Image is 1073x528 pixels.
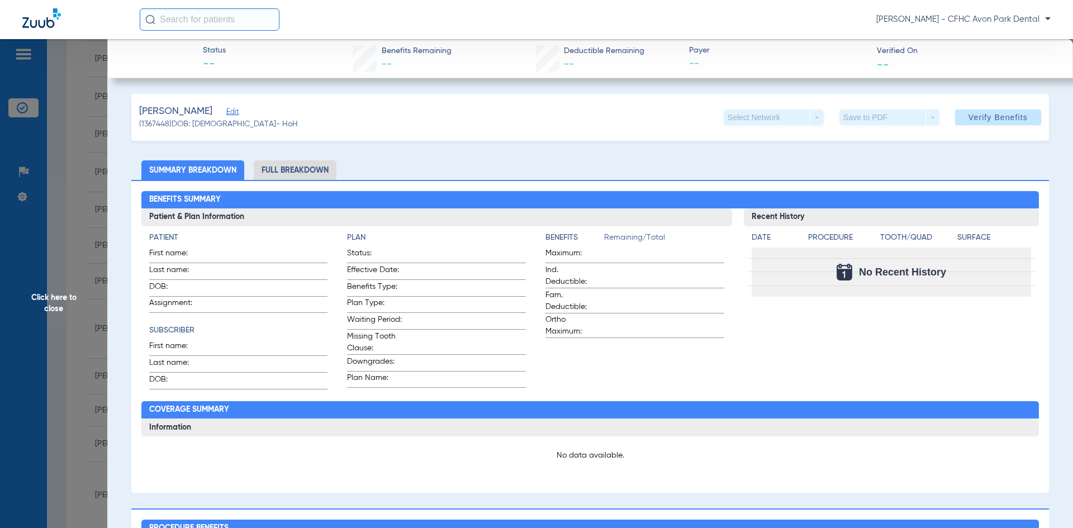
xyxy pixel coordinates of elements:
[689,45,867,56] span: Payer
[877,58,889,70] span: --
[347,297,402,312] span: Plan Type:
[564,59,574,69] span: --
[347,264,402,279] span: Effective Date:
[744,208,1039,226] h3: Recent History
[957,232,1031,244] h4: Surface
[545,289,600,313] span: Fam. Deductible:
[141,401,1039,419] h2: Coverage Summary
[877,45,1055,57] span: Verified On
[141,191,1039,209] h2: Benefits Summary
[139,104,212,118] span: [PERSON_NAME]
[22,8,61,28] img: Zuub Logo
[149,357,204,372] span: Last name:
[149,248,204,263] span: First name:
[149,340,204,355] span: First name:
[139,118,298,130] span: (1367448) DOB: [DEMOGRAPHIC_DATA] - HoH
[203,57,226,73] span: --
[149,264,204,279] span: Last name:
[955,110,1041,125] button: Verify Benefits
[545,232,604,244] h4: Benefits
[545,264,600,288] span: Ind. Deductible:
[545,314,600,337] span: Ortho Maximum:
[141,160,244,180] li: Summary Breakdown
[254,160,336,180] li: Full Breakdown
[808,232,876,248] app-breakdown-title: Procedure
[347,331,402,354] span: Missing Tooth Clause:
[545,232,604,248] app-breakdown-title: Benefits
[149,232,328,244] h4: Patient
[968,113,1028,122] span: Verify Benefits
[808,232,876,244] h4: Procedure
[752,232,799,244] h4: Date
[141,418,1039,436] h3: Information
[145,15,155,25] img: Search Icon
[149,297,204,312] span: Assignment:
[604,232,724,248] span: Remaining/Total
[1017,474,1073,528] iframe: Chat Widget
[347,232,526,244] h4: Plan
[880,232,954,248] app-breakdown-title: Tooth/Quad
[382,59,392,69] span: --
[226,108,236,118] span: Edit
[149,374,204,389] span: DOB:
[347,314,402,329] span: Waiting Period:
[752,232,799,248] app-breakdown-title: Date
[876,14,1051,25] span: [PERSON_NAME] - CFHC Avon Park Dental
[957,232,1031,248] app-breakdown-title: Surface
[149,450,1032,461] p: No data available.
[347,356,402,371] span: Downgrades:
[203,45,226,56] span: Status
[140,8,279,31] input: Search for patients
[347,281,402,296] span: Benefits Type:
[880,232,954,244] h4: Tooth/Quad
[382,45,452,57] span: Benefits Remaining
[149,325,328,336] h4: Subscriber
[837,264,852,280] img: Calendar
[859,267,946,278] span: No Recent History
[689,57,867,71] span: --
[564,45,644,57] span: Deductible Remaining
[149,281,204,296] span: DOB:
[347,248,402,263] span: Status:
[347,372,402,387] span: Plan Name:
[545,248,600,263] span: Maximum:
[141,208,732,226] h3: Patient & Plan Information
